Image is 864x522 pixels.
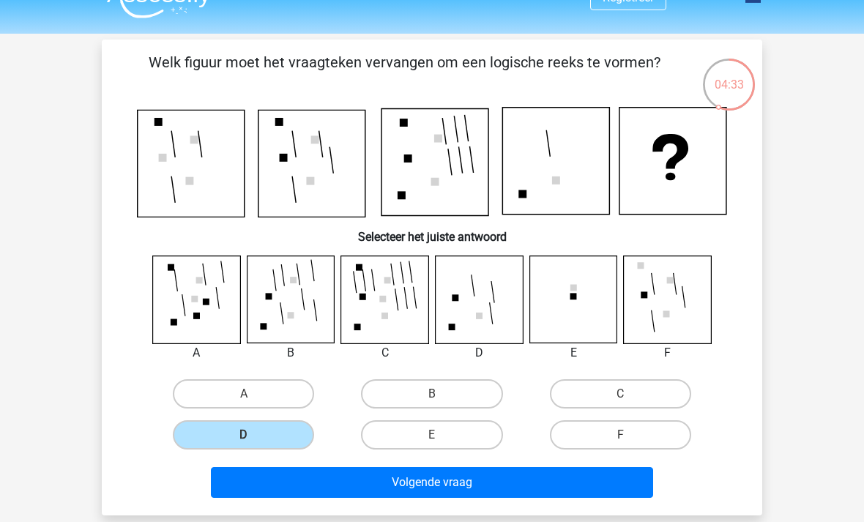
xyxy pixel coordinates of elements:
[236,344,346,362] div: B
[173,379,314,409] label: A
[125,218,739,244] h6: Selecteer het juiste antwoord
[211,467,654,498] button: Volgende vraag
[329,344,440,362] div: C
[173,420,314,450] label: D
[361,420,502,450] label: E
[141,344,252,362] div: A
[701,57,756,94] div: 04:33
[361,379,502,409] label: B
[125,51,684,95] p: Welk figuur moet het vraagteken vervangen om een logische reeks te vormen?
[518,344,629,362] div: E
[550,379,691,409] label: C
[550,420,691,450] label: F
[424,344,535,362] div: D
[612,344,723,362] div: F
